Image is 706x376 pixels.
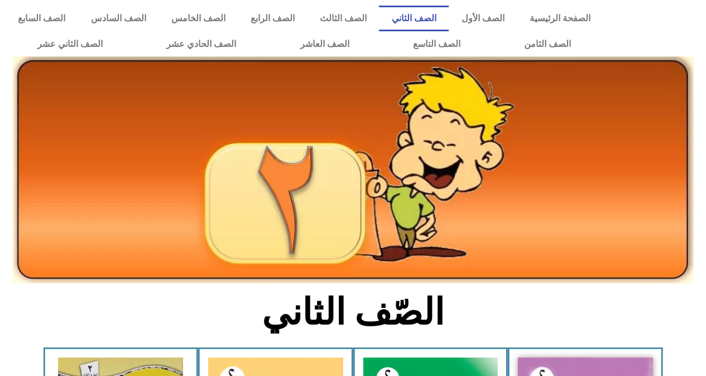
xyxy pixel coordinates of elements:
[78,6,159,31] a: الصف السادس
[268,31,381,57] a: الصف العاشر
[379,6,449,31] a: الصف الثاني
[307,6,379,31] a: الصف الثالث
[169,291,537,334] h2: الصّف الثاني
[6,31,135,57] a: الصف الثاني عشر
[449,6,517,31] a: الصف الأول
[135,31,268,57] a: الصف الحادي عشر
[159,6,238,31] a: الصف الخامس
[517,6,603,31] a: الصفحة الرئيسية
[238,6,307,31] a: الصف الرابع
[381,31,492,57] a: الصف التاسع
[6,6,78,31] a: الصف السابع
[492,31,603,57] a: الصف الثامن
